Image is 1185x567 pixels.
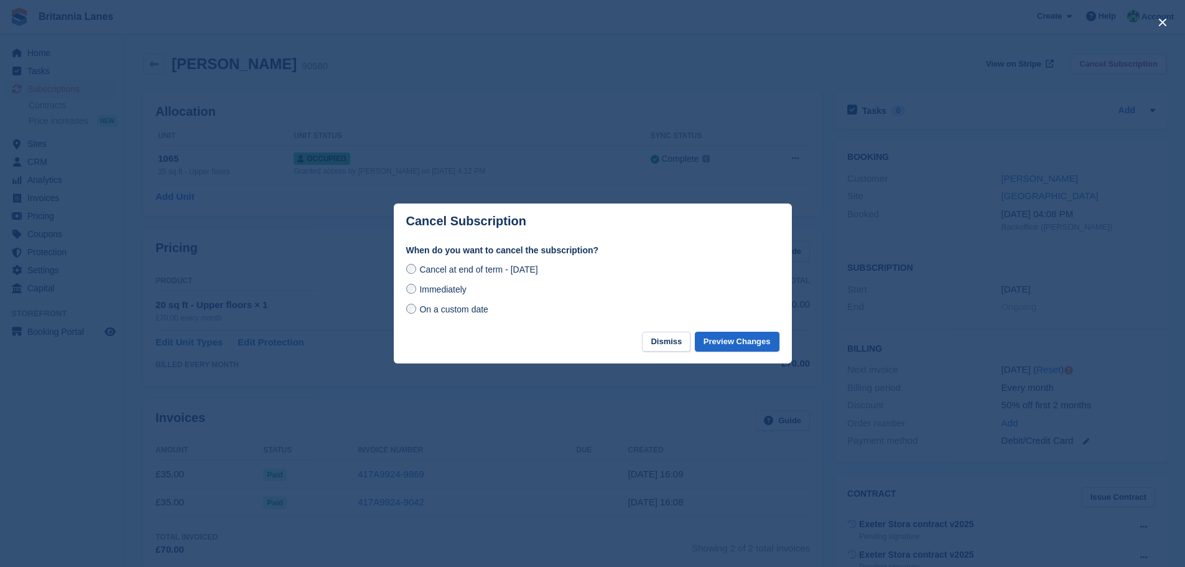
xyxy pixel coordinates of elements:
input: Cancel at end of term - [DATE] [406,264,416,274]
button: close [1153,12,1173,32]
input: On a custom date [406,304,416,314]
button: Preview Changes [695,332,779,352]
span: Immediately [419,284,466,294]
p: Cancel Subscription [406,214,526,228]
input: Immediately [406,284,416,294]
span: Cancel at end of term - [DATE] [419,265,537,274]
span: On a custom date [419,304,488,314]
button: Dismiss [642,332,690,352]
label: When do you want to cancel the subscription? [406,244,779,257]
